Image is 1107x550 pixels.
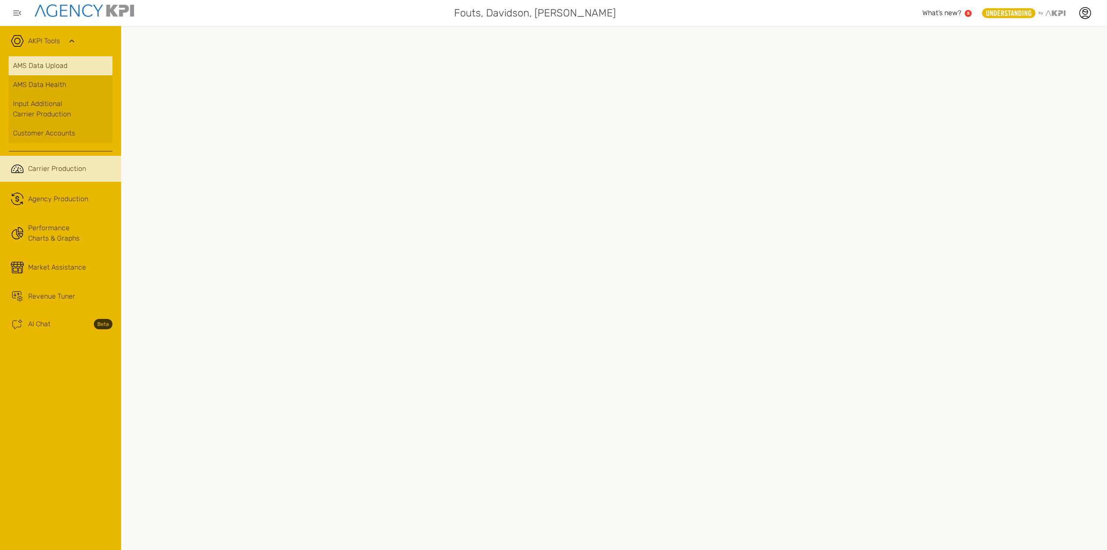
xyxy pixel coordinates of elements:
img: agencykpi-logo-550x69-2d9e3fa8.png [35,4,134,17]
a: Input AdditionalCarrier Production [9,94,112,124]
strong: Beta [94,319,112,329]
a: AMS Data Health [9,75,112,94]
div: Customer Accounts [13,128,108,138]
a: 5 [965,10,972,17]
a: AKPI Tools [28,36,60,46]
span: Revenue Tuner [28,291,75,302]
span: AMS Data Health [13,80,66,90]
span: Agency Production [28,194,88,204]
span: Carrier Production [28,164,86,174]
span: Fouts, Davidson, [PERSON_NAME] [454,5,616,21]
span: What’s new? [922,9,961,17]
span: AI Chat [28,319,51,329]
span: Market Assistance [28,262,86,273]
a: AMS Data Upload [9,56,112,75]
text: 5 [967,11,969,16]
a: Customer Accounts [9,124,112,143]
